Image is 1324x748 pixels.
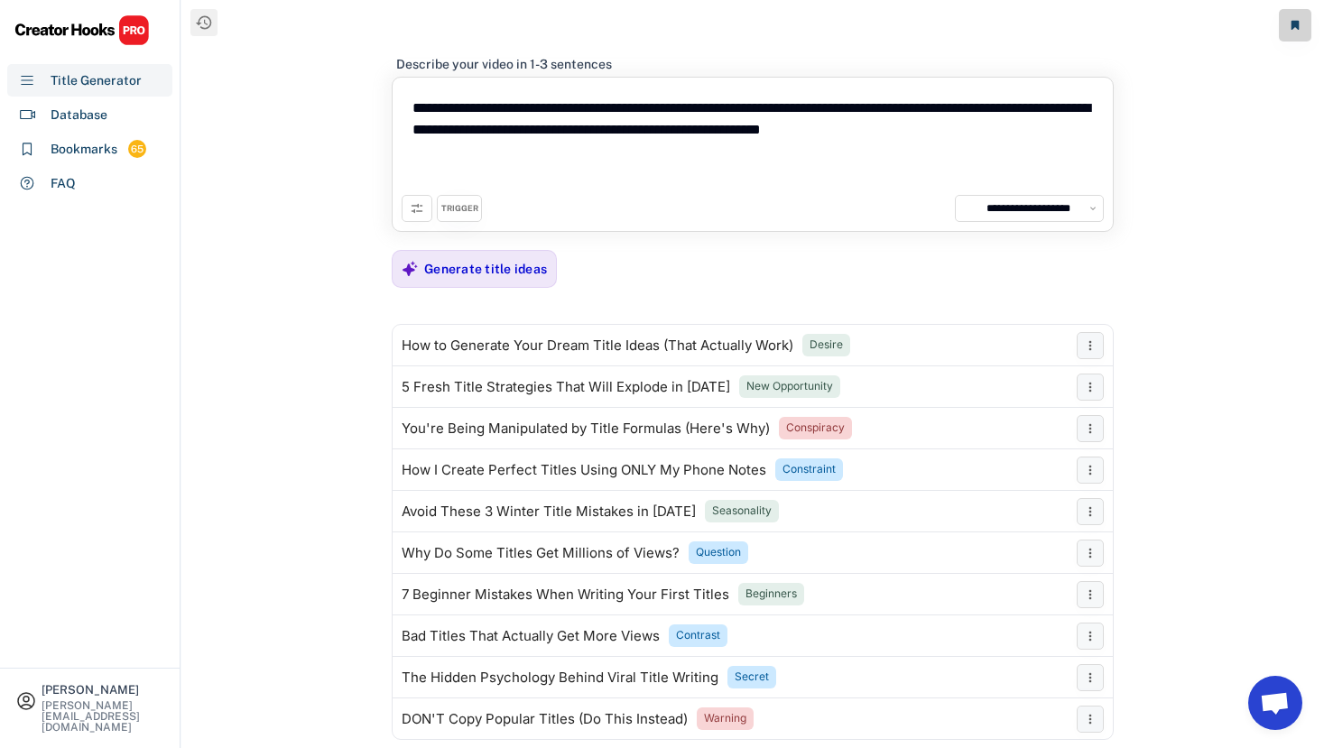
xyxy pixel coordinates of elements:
div: How to Generate Your Dream Title Ideas (That Actually Work) [402,338,793,353]
div: You're Being Manipulated by Title Formulas (Here's Why) [402,421,770,436]
a: Open chat [1248,676,1302,730]
div: Warning [704,711,746,726]
div: [PERSON_NAME][EMAIL_ADDRESS][DOMAIN_NAME] [42,700,164,733]
div: Desire [810,337,843,353]
div: Secret [735,670,769,685]
div: Beginners [745,586,797,602]
div: Generate title ideas [424,261,547,277]
div: 5 Fresh Title Strategies That Will Explode in [DATE] [402,380,730,394]
div: TRIGGER [441,203,478,215]
div: Conspiracy [786,420,845,436]
img: channels4_profile.jpg [960,200,977,217]
div: Constraint [782,462,836,477]
div: [PERSON_NAME] [42,684,164,696]
div: Database [51,106,107,125]
div: The Hidden Psychology Behind Viral Title Writing [402,670,718,685]
div: Avoid These 3 Winter Title Mistakes in [DATE] [402,504,696,519]
div: 7 Beginner Mistakes When Writing Your First Titles [402,587,729,602]
div: 65 [128,142,146,157]
div: Describe your video in 1-3 sentences [396,56,612,72]
div: DON'T Copy Popular Titles (Do This Instead) [402,712,688,726]
div: New Opportunity [746,379,833,394]
div: Why Do Some Titles Get Millions of Views? [402,546,680,560]
div: FAQ [51,174,76,193]
div: How I Create Perfect Titles Using ONLY My Phone Notes [402,463,766,477]
div: Bookmarks [51,140,117,159]
div: Bad Titles That Actually Get More Views [402,629,660,643]
div: Seasonality [712,503,772,519]
div: Title Generator [51,71,142,90]
div: Question [696,545,741,560]
img: CHPRO%20Logo.svg [14,14,150,46]
div: Contrast [676,628,720,643]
